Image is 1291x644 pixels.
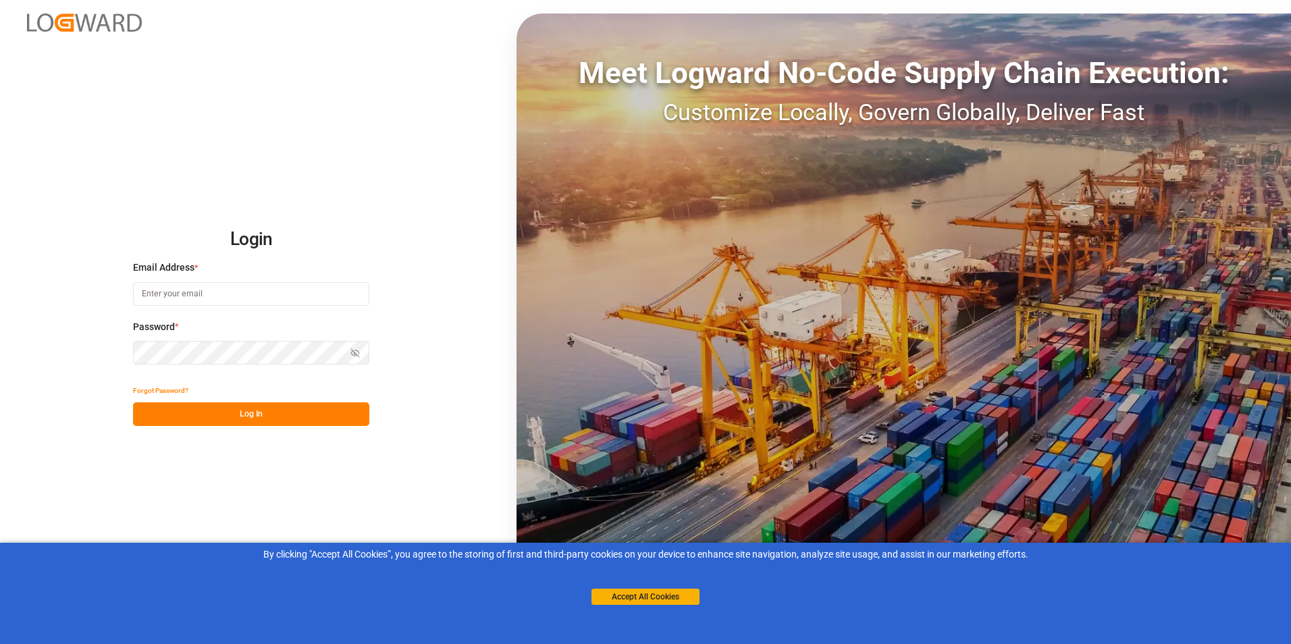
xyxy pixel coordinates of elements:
[27,14,142,32] img: Logward_new_orange.png
[517,95,1291,130] div: Customize Locally, Govern Globally, Deliver Fast
[9,547,1282,562] div: By clicking "Accept All Cookies”, you agree to the storing of first and third-party cookies on yo...
[133,218,369,261] h2: Login
[133,320,175,334] span: Password
[133,282,369,306] input: Enter your email
[133,379,188,402] button: Forgot Password?
[517,51,1291,95] div: Meet Logward No-Code Supply Chain Execution:
[133,402,369,426] button: Log In
[591,589,700,605] button: Accept All Cookies
[133,261,194,275] span: Email Address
